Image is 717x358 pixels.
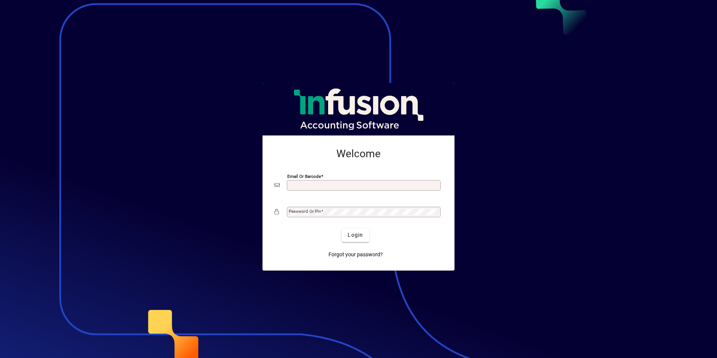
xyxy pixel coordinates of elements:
span: Forgot your password? [328,251,383,259]
button: Login [342,229,369,242]
a: Forgot your password? [325,248,386,262]
h2: Welcome [274,147,442,160]
mat-label: Email or Barcode [287,173,321,179]
span: Login [348,231,363,239]
mat-label: Password or Pin [289,209,321,214]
